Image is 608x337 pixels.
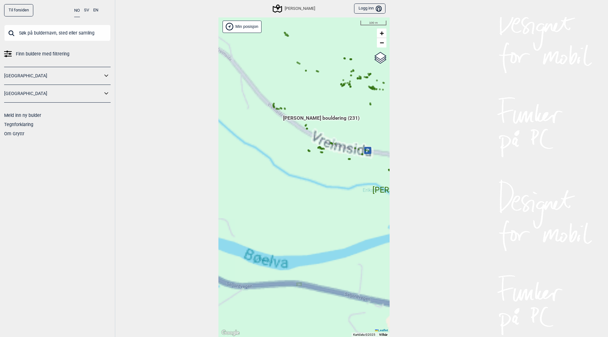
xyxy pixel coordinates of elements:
button: EN [93,4,98,16]
a: Til forsiden [4,4,33,16]
a: [GEOGRAPHIC_DATA] [4,71,102,80]
a: Layers [374,51,386,65]
span: Kartdata ©2025 [353,333,375,336]
span: Finn buldere med filtrering [16,49,69,59]
a: [GEOGRAPHIC_DATA] [4,89,102,98]
a: Zoom out [377,38,386,48]
a: Tegnforklaring [4,122,33,127]
button: SV [84,4,89,16]
button: NO [74,4,80,17]
input: Søk på buldernavn, sted eller samling [4,25,111,41]
span: − [380,39,384,47]
div: [PERSON_NAME] [274,5,315,12]
div: 100 m [360,21,386,26]
a: Meld inn ny bulder [4,113,41,118]
button: Logg inn [354,3,385,14]
a: Finn buldere med filtrering [4,49,111,59]
a: Vilkår (åpnes i en ny fane) [379,333,388,336]
img: Google [220,329,241,337]
div: [PERSON_NAME] bouldering (231) [319,123,323,127]
a: Åpne dette området i Google Maps (et nytt vindu åpnes) [220,329,241,337]
a: Om Gryttr [4,131,24,136]
span: + [380,29,384,37]
span: [PERSON_NAME] bouldering (231) [283,115,359,127]
div: Vis min posisjon [223,21,262,33]
a: Zoom in [377,29,386,38]
a: Leaflet [375,328,388,332]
